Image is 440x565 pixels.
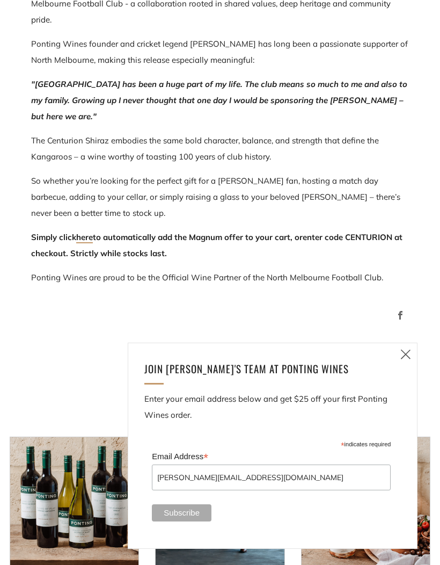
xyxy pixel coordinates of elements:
p: Enter your email address below and get $25 off your first Ponting Wines order. [144,391,401,423]
h4: Join [PERSON_NAME]'s team at ponting Wines [144,359,388,378]
span: enter code CENTURION at checkout [31,232,402,258]
span: Ponting Wines are proud to be the Official Wine Partner of the North Melbourne Football Club. [31,272,383,282]
span: Ponting Wines founder and cricket legend [PERSON_NAME] has long been a passionate supporter of No... [31,39,408,65]
label: Email Address [152,448,391,463]
span: The Centurion Shiraz embodies the same bold character, balance, and strength that define the Kang... [31,135,379,162]
a: here [76,232,93,243]
em: "[GEOGRAPHIC_DATA] has been a huge part of my life. The club means so much to me and also to my f... [31,79,407,121]
input: Subscribe [152,504,211,521]
h2: Featured collection [43,392,397,415]
div: indicates required [152,438,391,448]
span: . Strictly while stocks last. [66,248,167,258]
span: Simply click to automatically add the Magnum offer to your cart, or [31,232,303,242]
span: So whether you’re looking for the perfect gift for a [PERSON_NAME] fan, hosting a match day barbe... [31,176,400,218]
